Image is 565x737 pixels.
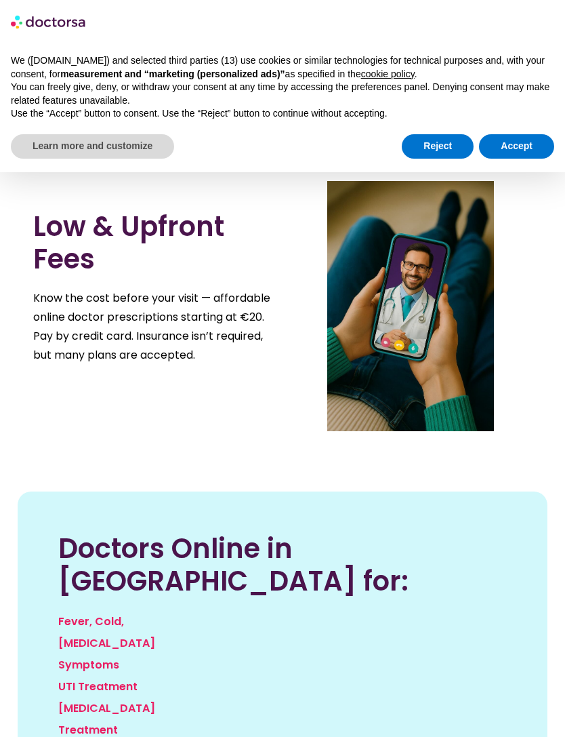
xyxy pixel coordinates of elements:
[327,181,494,431] img: online doctor for prescription
[11,107,554,121] p: Use the “Accept” button to consent. Use the “Reject” button to continue without accepting.
[58,679,138,694] a: UTI Treatment
[479,134,554,159] button: Accept
[361,68,415,79] a: cookie policy
[58,532,507,597] h2: Doctors Online in [GEOGRAPHIC_DATA] for:
[11,134,174,159] button: Learn more and customize
[11,81,554,107] p: You can freely give, deny, or withdraw your consent at any time by accessing the preferences pane...
[11,11,87,33] img: logo
[58,614,155,673] a: Fever, Cold, [MEDICAL_DATA] Symptoms
[60,68,285,79] strong: measurement and “marketing (personalized ads)”
[11,54,554,81] p: We ([DOMAIN_NAME]) and selected third parties (13) use cookies or similar technologies for techni...
[33,289,276,365] p: Know the cost before your visit — affordable online doctor prescriptions starting at €20. Pay by ...
[402,134,474,159] button: Reject
[33,210,276,275] h2: Low & Upfront Fees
